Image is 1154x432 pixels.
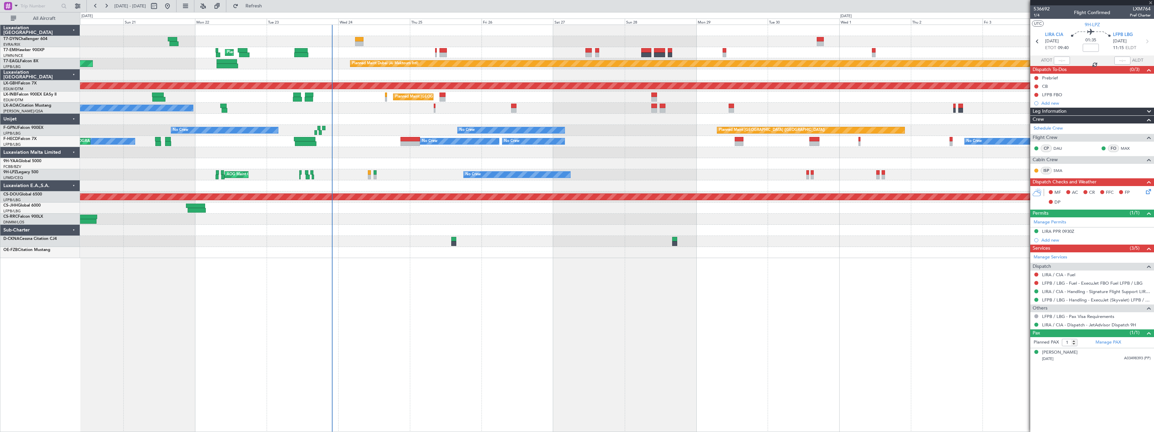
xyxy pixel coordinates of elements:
[1042,322,1136,328] a: LIRA / CIA - Dispatch - JetAdvisor Dispatch 9H
[3,86,23,92] a: EDLW/DTM
[459,125,475,135] div: No Crew
[1042,297,1151,303] a: LFPB / LBG - Handling - ExecuJet (Skyvalet) LFPB / LBG
[1041,145,1052,152] div: CP
[1032,21,1044,27] button: UTC
[7,13,73,24] button: All Aircraft
[1113,32,1133,38] span: LFPB LBG
[1130,66,1140,73] span: (0/3)
[1130,329,1140,336] span: (1/1)
[1085,21,1100,28] span: 9H-LPZ
[1034,219,1066,226] a: Manage Permits
[3,42,20,47] a: EVRA/RIX
[240,4,268,8] span: Refresh
[1033,66,1067,74] span: Dispatch To-Dos
[1053,168,1069,174] a: SMA
[1045,32,1063,38] span: LIRA CIA
[1033,178,1097,186] span: Dispatch Checks and Weather
[1033,329,1040,337] span: Pax
[3,48,16,52] span: T7-EMI
[3,126,18,130] span: F-GPNJ
[1033,134,1057,142] span: Flight Crew
[3,104,19,108] span: LX-AOA
[1042,228,1074,234] div: LIRA PPR 0930Z
[3,81,37,85] a: LX-GBHFalcon 7X
[1132,57,1143,64] span: ALDT
[1054,189,1061,196] span: MF
[3,159,41,163] a: 9H-YAAGlobal 5000
[911,19,983,25] div: Thu 2
[230,1,270,11] button: Refresh
[1095,339,1121,346] a: Manage PAX
[1106,189,1114,196] span: FFC
[1042,272,1075,278] a: LIRA / CIA - Fuel
[1072,189,1078,196] span: AC
[482,19,553,25] div: Fri 26
[696,19,768,25] div: Mon 29
[21,1,59,11] input: Trip Number
[3,175,23,180] a: LFMD/CEQ
[1033,116,1044,123] span: Crew
[395,92,501,102] div: Planned Maint [GEOGRAPHIC_DATA] ([GEOGRAPHIC_DATA])
[1058,45,1069,51] span: 09:40
[1130,5,1151,12] span: LXM764
[123,19,195,25] div: Sun 21
[3,37,18,41] span: T7-DYN
[3,142,21,147] a: LFPB/LBG
[3,215,43,219] a: CS-RRCFalcon 900LX
[3,104,51,108] a: LX-AOACitation Mustang
[1042,280,1143,286] a: LFPB / LBG - Fuel - ExecuJet FBO Fuel LFPB / LBG
[1042,92,1062,98] div: LFPB FBO
[81,13,93,19] div: [DATE]
[625,19,696,25] div: Sun 28
[1054,199,1061,206] span: DP
[1034,339,1059,346] label: Planned PAX
[1108,145,1119,152] div: FO
[3,37,47,41] a: T7-DYNChallenger 604
[3,48,44,52] a: T7-EMIHawker 900XP
[465,170,481,180] div: No Crew
[1124,356,1151,361] span: A03498393 (PP)
[114,3,146,9] span: [DATE] - [DATE]
[1042,349,1078,356] div: [PERSON_NAME]
[1045,38,1059,45] span: [DATE]
[1121,145,1136,151] a: MAX
[3,109,43,114] a: [PERSON_NAME]/QSA
[1033,304,1047,312] span: Others
[3,53,23,58] a: LFMN/NCE
[768,19,839,25] div: Tue 30
[1034,254,1067,261] a: Manage Services
[52,19,123,25] div: Sat 20
[3,237,57,241] a: D-CKNACessna Citation CJ4
[3,197,21,203] a: LFPB/LBG
[3,204,41,208] a: CS-JHHGlobal 6000
[267,19,338,25] div: Tue 23
[1042,314,1114,319] a: LFPB / LBG - Pax Visa Requirements
[3,131,21,136] a: LFPB/LBG
[1130,12,1151,18] span: Pref Charter
[1125,45,1136,51] span: ELDT
[1045,45,1056,51] span: ETOT
[3,164,21,169] a: FCBB/BZV
[1113,38,1127,45] span: [DATE]
[840,13,852,19] div: [DATE]
[1041,100,1151,106] div: Add new
[3,170,17,174] span: 9H-LPZ
[3,237,20,241] span: D-CKNA
[1041,167,1052,174] div: ISP
[839,19,911,25] div: Wed 1
[966,136,982,146] div: No Crew
[1074,9,1110,16] div: Flight Confirmed
[1042,75,1058,81] div: Prebrief
[227,47,291,58] div: Planned Maint [GEOGRAPHIC_DATA]
[1033,210,1048,217] span: Permits
[1034,5,1050,12] span: 536692
[3,93,16,97] span: LX-INB
[17,16,71,21] span: All Aircraft
[352,59,418,69] div: Planned Maint Dubai (Al Maktoum Intl)
[1130,245,1140,252] span: (3/5)
[422,136,437,146] div: No Crew
[195,19,267,25] div: Mon 22
[1089,189,1095,196] span: CR
[3,248,50,252] a: OE-FZBCitation Mustang
[3,126,43,130] a: F-GPNJFalcon 900EX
